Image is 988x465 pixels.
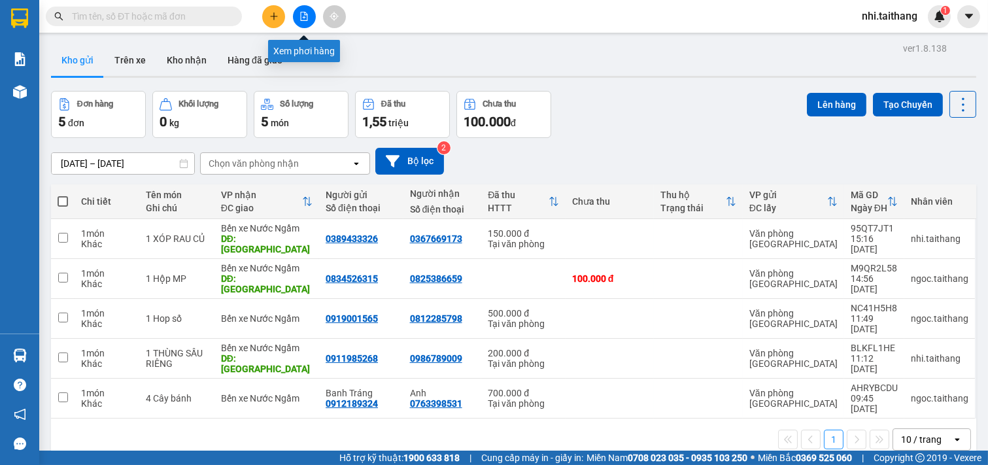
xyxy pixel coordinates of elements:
div: 1 món [81,228,133,239]
div: DĐ: QUẢNG BÌNH [221,233,313,254]
span: notification [14,408,26,421]
button: Khối lượng0kg [152,91,247,138]
button: Kho nhận [156,44,217,76]
li: VP Văn phòng [GEOGRAPHIC_DATA] [7,71,90,114]
button: Bộ lọc [375,148,444,175]
div: Khác [81,239,133,249]
span: plus [269,12,279,21]
span: món [271,118,289,128]
strong: 1900 633 818 [403,453,460,463]
span: Miền Nam [587,451,747,465]
button: Đơn hàng5đơn [51,91,146,138]
div: DĐ: Quảng Bình [221,273,313,294]
div: Nhân viên [911,196,968,207]
div: VP gửi [749,190,827,200]
div: 700.000 đ [488,388,559,398]
span: Cung cấp máy in - giấy in: [481,451,583,465]
div: NC41H5H8 [851,303,898,313]
div: Chưa thu [572,196,647,207]
button: Số lượng5món [254,91,349,138]
div: Ghi chú [146,203,208,213]
div: Bến xe Nước Ngầm [221,343,313,353]
th: Toggle SortBy [481,184,566,219]
span: search [54,12,63,21]
div: ngoc.taithang [911,313,968,324]
div: Khác [81,279,133,289]
div: Ngày ĐH [851,203,887,213]
span: 0 [160,114,167,129]
div: Người gửi [326,190,397,200]
div: Bến xe Nước Ngầm [221,393,313,404]
div: 1 món [81,268,133,279]
div: Tại văn phòng [488,239,559,249]
span: copyright [915,453,925,462]
div: Bến xe Nước Ngầm [221,263,313,273]
img: logo-vxr [11,9,28,28]
div: 1 Hop số [146,313,208,324]
div: 150.000 đ [488,228,559,239]
div: Thu hộ [660,190,725,200]
div: 1 XÓP RAU CỦ [146,233,208,244]
img: solution-icon [13,52,27,66]
div: Văn phòng [GEOGRAPHIC_DATA] [749,228,838,249]
button: Đã thu1,55 triệu [355,91,450,138]
div: Tại văn phòng [488,319,559,329]
div: Văn phòng [GEOGRAPHIC_DATA] [749,348,838,369]
button: caret-down [957,5,980,28]
div: 1 món [81,388,133,398]
div: Anh [410,388,475,398]
div: nhi.taithang [911,353,968,364]
div: DĐ: HÀ TĨNH [221,353,313,374]
div: Đơn hàng [77,99,113,109]
span: aim [330,12,339,21]
div: ĐC lấy [749,203,827,213]
div: Khối lượng [179,99,218,109]
div: 1 Hộp MP [146,273,208,284]
span: | [469,451,471,465]
button: Chưa thu100.000đ [456,91,551,138]
span: 1 [943,6,947,15]
span: đơn [68,118,84,128]
div: Xem phơi hàng [268,40,340,62]
div: 11:49 [DATE] [851,313,898,334]
div: Tên món [146,190,208,200]
div: 0834526315 [326,273,378,284]
button: Kho gửi [51,44,104,76]
div: ver 1.8.138 [903,41,947,56]
span: triệu [388,118,409,128]
span: 5 [261,114,268,129]
button: Hàng đã giao [217,44,293,76]
sup: 2 [437,141,451,154]
div: Banh Tráng [326,388,397,398]
span: 1,55 [362,114,386,129]
div: 11:12 [DATE] [851,353,898,374]
div: 95QT7JT1 [851,223,898,233]
div: ĐC giao [221,203,302,213]
span: | [862,451,864,465]
th: Toggle SortBy [844,184,904,219]
div: Số điện thoại [326,203,397,213]
div: HTTT [488,203,549,213]
div: Đã thu [488,190,549,200]
div: ngoc.taithang [911,393,968,404]
span: Miền Bắc [758,451,852,465]
div: Đã thu [381,99,405,109]
span: đ [511,118,516,128]
span: file-add [299,12,309,21]
button: plus [262,5,285,28]
button: file-add [293,5,316,28]
div: 0825386659 [410,273,462,284]
div: Khác [81,358,133,369]
div: 0812285798 [410,313,462,324]
div: 0389433326 [326,233,378,244]
th: Toggle SortBy [214,184,319,219]
div: Mã GD [851,190,887,200]
div: 1 THÙNG SẦU RIÊNG [146,348,208,369]
div: Số điện thoại [410,204,475,215]
div: ngoc.taithang [911,273,968,284]
span: 100.000 [464,114,511,129]
div: 100.000 đ [572,273,647,284]
div: 15:16 [DATE] [851,233,898,254]
svg: open [952,434,962,445]
span: caret-down [963,10,975,22]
